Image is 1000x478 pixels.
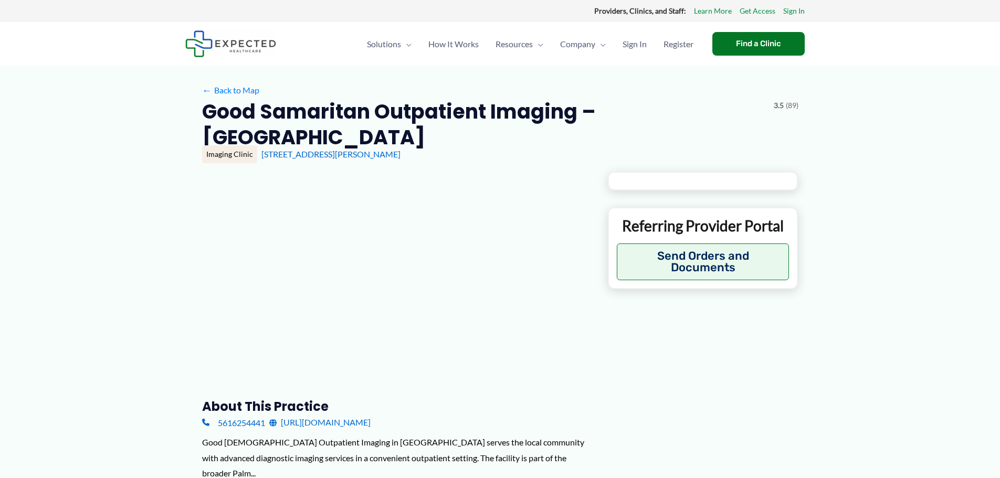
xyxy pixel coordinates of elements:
button: Send Orders and Documents [617,243,790,280]
a: Get Access [740,4,775,18]
a: Sign In [614,26,655,62]
a: How It Works [420,26,487,62]
span: ← [202,85,212,95]
span: Resources [496,26,533,62]
p: Referring Provider Portal [617,216,790,235]
strong: Providers, Clinics, and Staff: [594,6,686,15]
span: (89) [786,99,798,112]
h2: Good Samaritan Outpatient Imaging – [GEOGRAPHIC_DATA] [202,99,765,151]
span: Menu Toggle [401,26,412,62]
span: Sign In [623,26,647,62]
a: SolutionsMenu Toggle [359,26,420,62]
span: How It Works [428,26,479,62]
a: Find a Clinic [712,32,805,56]
span: Menu Toggle [533,26,543,62]
nav: Primary Site Navigation [359,26,702,62]
a: CompanyMenu Toggle [552,26,614,62]
h3: About this practice [202,398,591,415]
span: Company [560,26,595,62]
span: Menu Toggle [595,26,606,62]
a: ←Back to Map [202,82,259,98]
span: Solutions [367,26,401,62]
div: Imaging Clinic [202,145,257,163]
img: Expected Healthcare Logo - side, dark font, small [185,30,276,57]
a: 5616254441 [202,415,265,430]
a: Learn More [694,4,732,18]
a: ResourcesMenu Toggle [487,26,552,62]
a: [URL][DOMAIN_NAME] [269,415,371,430]
span: Register [664,26,693,62]
a: [STREET_ADDRESS][PERSON_NAME] [261,149,401,159]
a: Sign In [783,4,805,18]
a: Register [655,26,702,62]
span: 3.5 [774,99,784,112]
